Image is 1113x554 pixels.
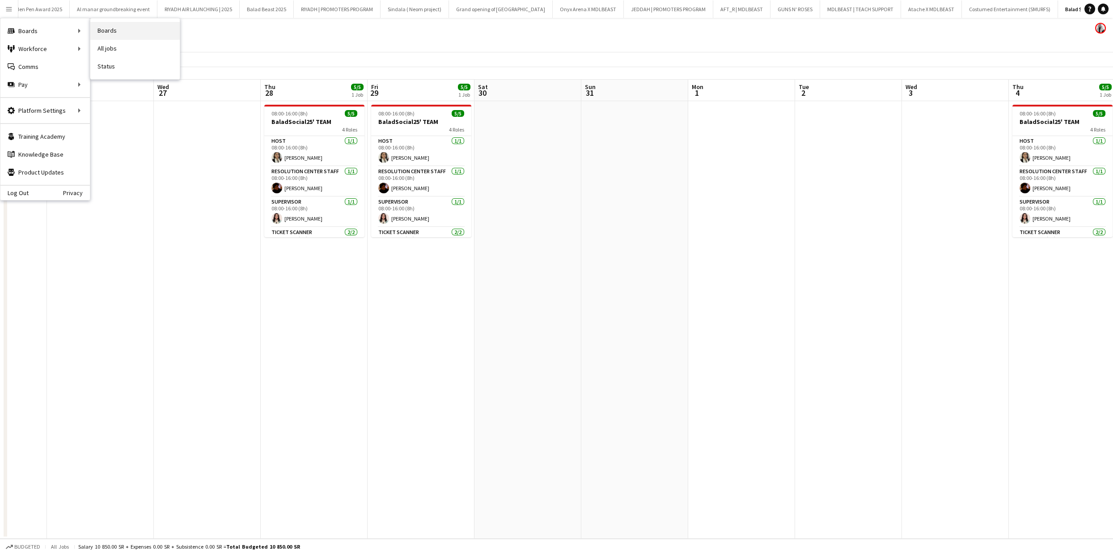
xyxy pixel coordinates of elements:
[351,91,363,98] div: 1 Job
[1011,88,1024,98] span: 4
[1012,105,1113,237] app-job-card: 08:00-16:00 (8h)5/5BaladSocial25' TEAM4 RolesHOST1/108:00-16:00 (8h)[PERSON_NAME]Resolution Cente...
[90,58,180,76] a: Status
[264,136,364,166] app-card-role: HOST1/108:00-16:00 (8h)[PERSON_NAME]
[1058,0,1113,18] button: Balad Social 2025
[294,0,381,18] button: RIYADH | PROMOTERS PROGRAM
[904,88,917,98] span: 3
[1012,166,1113,197] app-card-role: Resolution Center Staff1/108:00-16:00 (8h)[PERSON_NAME]
[240,0,294,18] button: Balad Beast 2025
[345,110,357,117] span: 5/5
[452,110,464,117] span: 5/5
[1093,110,1105,117] span: 5/5
[78,543,300,550] div: Salary 10 850.00 SR + Expenses 0.00 SR + Subsistence 0.00 SR =
[156,88,169,98] span: 27
[351,84,364,90] span: 5/5
[1090,126,1105,133] span: 4 Roles
[553,0,624,18] button: Onyx Arena X MDLBEAST
[264,166,364,197] app-card-role: Resolution Center Staff1/108:00-16:00 (8h)[PERSON_NAME]
[381,0,449,18] button: Sindala ( Neom project)
[371,83,378,91] span: Fri
[371,105,471,237] app-job-card: 08:00-16:00 (8h)5/5BaladSocial25' TEAM4 RolesHOST1/108:00-16:00 (8h)[PERSON_NAME]Resolution Cente...
[449,0,553,18] button: Grand opening of [GEOGRAPHIC_DATA]
[371,227,471,271] app-card-role: Ticket Scanner2/208:00-16:00 (8h)
[371,197,471,227] app-card-role: Supervisor1/108:00-16:00 (8h)[PERSON_NAME]
[157,83,169,91] span: Wed
[63,189,90,196] a: Privacy
[90,22,180,40] a: Boards
[0,58,90,76] a: Comms
[1100,91,1111,98] div: 1 Job
[962,0,1058,18] button: Costumed Entertainment (SMURFS)
[371,118,471,126] h3: BaladSocial25' TEAM
[770,0,820,18] button: GUNS N' ROSES
[1,0,70,18] button: Golden Pen Award 2025
[271,110,308,117] span: 08:00-16:00 (8h)
[820,0,901,18] button: MDLBEAST | TEACH SUPPORT
[4,542,42,552] button: Budgeted
[49,543,71,550] span: All jobs
[1012,227,1113,271] app-card-role: Ticket Scanner2/208:00-16:00 (8h)
[585,83,596,91] span: Sun
[378,110,415,117] span: 08:00-16:00 (8h)
[0,102,90,119] div: Platform Settings
[458,91,470,98] div: 1 Job
[1020,110,1056,117] span: 08:00-16:00 (8h)
[624,0,713,18] button: JEDDAH | PROMOTERS PROGRAM
[264,118,364,126] h3: BaladSocial25' TEAM
[449,126,464,133] span: 4 Roles
[264,227,364,271] app-card-role: Ticket Scanner2/208:00-16:00 (8h)
[478,83,488,91] span: Sat
[0,76,90,94] div: Pay
[0,40,90,58] div: Workforce
[1012,118,1113,126] h3: BaladSocial25' TEAM
[584,88,596,98] span: 31
[371,136,471,166] app-card-role: HOST1/108:00-16:00 (8h)[PERSON_NAME]
[14,544,40,550] span: Budgeted
[370,88,378,98] span: 29
[713,0,770,18] button: AFT_R | MDLBEAST
[0,189,29,196] a: Log Out
[1095,23,1106,34] app-user-avatar: Ali Shamsan
[264,197,364,227] app-card-role: Supervisor1/108:00-16:00 (8h)[PERSON_NAME]
[906,83,917,91] span: Wed
[690,88,703,98] span: 1
[226,543,300,550] span: Total Budgeted 10 850.00 SR
[692,83,703,91] span: Mon
[0,128,90,145] a: Training Academy
[1012,136,1113,166] app-card-role: HOST1/108:00-16:00 (8h)[PERSON_NAME]
[458,84,470,90] span: 5/5
[799,83,809,91] span: Tue
[0,163,90,181] a: Product Updates
[90,40,180,58] a: All jobs
[264,83,275,91] span: Thu
[263,88,275,98] span: 28
[797,88,809,98] span: 2
[1012,83,1024,91] span: Thu
[1012,197,1113,227] app-card-role: Supervisor1/108:00-16:00 (8h)[PERSON_NAME]
[342,126,357,133] span: 4 Roles
[901,0,962,18] button: Atache X MDLBEAST
[0,22,90,40] div: Boards
[1099,84,1112,90] span: 5/5
[157,0,240,18] button: RIYADH AIR LAUNCHING | 2025
[477,88,488,98] span: 30
[371,166,471,197] app-card-role: Resolution Center Staff1/108:00-16:00 (8h)[PERSON_NAME]
[70,0,157,18] button: Al manar groundbreaking event
[264,105,364,237] app-job-card: 08:00-16:00 (8h)5/5BaladSocial25' TEAM4 RolesHOST1/108:00-16:00 (8h)[PERSON_NAME]Resolution Cente...
[0,145,90,163] a: Knowledge Base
